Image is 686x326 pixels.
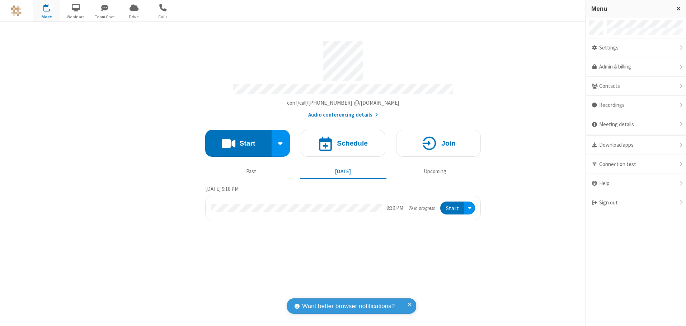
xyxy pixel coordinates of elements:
h4: Start [239,140,255,147]
div: Recordings [586,96,686,115]
button: [DATE] [300,165,386,178]
div: Connection test [586,155,686,174]
div: Sign out [586,193,686,212]
div: Download apps [586,136,686,155]
button: Schedule [301,130,385,157]
div: Open menu [464,202,475,215]
button: Audio conferencing details [308,111,378,119]
div: Help [586,174,686,193]
h4: Join [441,140,456,147]
a: Admin & billing [586,57,686,77]
span: Drive [121,14,147,20]
div: Settings [586,38,686,58]
div: 9:30 PM [386,204,403,212]
section: Account details [205,36,481,119]
div: Contacts [586,77,686,96]
span: Webinars [62,14,89,20]
button: Start [205,130,272,157]
h3: Menu [591,5,670,12]
span: Meet [33,14,60,20]
span: Calls [150,14,177,20]
span: Team Chat [91,14,118,20]
button: Past [208,165,295,178]
div: Meeting details [586,115,686,134]
button: Copy my meeting room linkCopy my meeting room link [287,99,399,107]
span: Want better browser notifications? [302,302,395,311]
h4: Schedule [337,140,368,147]
img: QA Selenium DO NOT DELETE OR CHANGE [11,5,22,16]
span: [DATE] 9:18 PM [205,185,239,192]
div: 1 [48,4,53,9]
em: in progress [409,205,435,212]
section: Today's Meetings [205,185,481,221]
div: Start conference options [272,130,290,157]
button: Start [440,202,464,215]
button: Upcoming [392,165,478,178]
button: Join [396,130,481,157]
span: Copy my meeting room link [287,99,399,106]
